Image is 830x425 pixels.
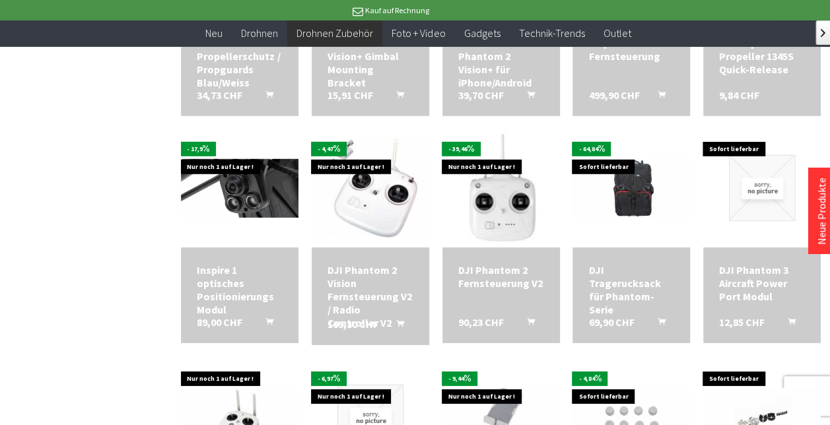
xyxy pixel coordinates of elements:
[382,20,454,47] a: Foto + Video
[588,315,634,329] span: 69,90 CHF
[464,26,500,40] span: Gadgets
[250,88,281,106] button: In den Warenkorb
[197,263,283,316] div: Inspire 1 optisches Positionierungs Modul
[719,263,805,303] div: DJI Phantom 3 Aircraft Power Port Modul
[287,20,382,47] a: Drohnen Zubehör
[458,36,544,89] a: Sonnenschutz Phantom 2 Vision+ für iPhone/Android 39,70 CHF In den Warenkorb
[815,178,828,245] a: Neue Produkte
[821,29,825,37] span: 
[205,26,223,40] span: Neu
[241,26,278,40] span: Drohnen
[458,263,544,290] a: DJI Phantom 2 Fernsteuerung V2 90,23 CHF In den Warenkorb
[719,88,759,102] span: 9,84 CHF
[296,26,373,40] span: Drohnen Zubehör
[729,155,795,221] img: DJI Phantom 3 Aircraft Power Port Modul
[442,129,560,247] img: DJI Phantom 2 Fernsteuerung V2
[197,88,242,102] span: 34,73 CHF
[250,315,281,333] button: In den Warenkorb
[380,317,412,335] button: In den Warenkorb
[328,317,378,331] span: 109,30 CHF
[392,26,445,40] span: Foto + Video
[588,36,674,63] a: Inspire 1 Fernsteuerung 499,90 CHF In den Warenkorb
[572,159,690,218] img: DJI Tragerucksack für Phantom-Serie
[641,88,673,106] button: In den Warenkorb
[328,88,373,102] span: 15,91 CHF
[603,26,631,40] span: Outlet
[641,315,673,333] button: In den Warenkorb
[458,88,504,102] span: 39,70 CHF
[197,315,242,329] span: 89,00 CHF
[232,20,287,47] a: Drohnen
[458,263,544,290] div: DJI Phantom 2 Fernsteuerung V2
[719,315,765,329] span: 12,85 CHF
[511,315,543,333] button: In den Warenkorb
[588,263,674,316] a: DJI Tragerucksack für Phantom-Serie 69,90 CHF In den Warenkorb
[197,36,283,89] div: DJI Phantom 2 Propellerschutz / Propguards Blau/Weiss
[197,36,283,89] a: DJI Phantom 2 Propellerschutz / Propguards Blau/Weiss 34,73 CHF In den Warenkorb
[328,36,413,89] div: DJI Phantom 2 Vision+ Gimbal Mounting Bracket
[312,139,429,238] img: DJI Phantom 2 Vision Fernsteuerung V2 / Radio Controller V2
[588,88,639,102] span: 499,90 CHF
[328,36,413,89] a: DJI Phantom 2 Vision+ Gimbal Mounting Bracket 15,91 CHF In den Warenkorb
[328,263,413,329] a: DJI Phantom 2 Vision Fernsteuerung V2 / Radio Controller V2 109,30 CHF In den Warenkorb
[458,315,504,329] span: 90,23 CHF
[380,88,412,106] button: In den Warenkorb
[511,88,543,106] button: In den Warenkorb
[181,159,298,218] img: Inspire 1 optisches Positionierungs Modul
[509,20,594,47] a: Technik-Trends
[588,36,674,63] div: Inspire 1 Fernsteuerung
[772,315,804,333] button: In den Warenkorb
[458,36,544,89] div: Sonnenschutz Phantom 2 Vision+ für iPhone/Android
[588,263,674,316] div: DJI Tragerucksack für Phantom-Serie
[328,263,413,329] div: DJI Phantom 2 Vision Fernsteuerung V2 / Radio Controller V2
[196,20,232,47] a: Neu
[719,36,805,76] a: DJI Inspire 1 Propeller 1345S Quick-Release 9,84 CHF
[594,20,640,47] a: Outlet
[518,26,584,40] span: Technik-Trends
[719,263,805,303] a: DJI Phantom 3 Aircraft Power Port Modul 12,85 CHF In den Warenkorb
[197,263,283,316] a: Inspire 1 optisches Positionierungs Modul 89,00 CHF In den Warenkorb
[454,20,509,47] a: Gadgets
[719,36,805,76] div: DJI Inspire 1 Propeller 1345S Quick-Release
